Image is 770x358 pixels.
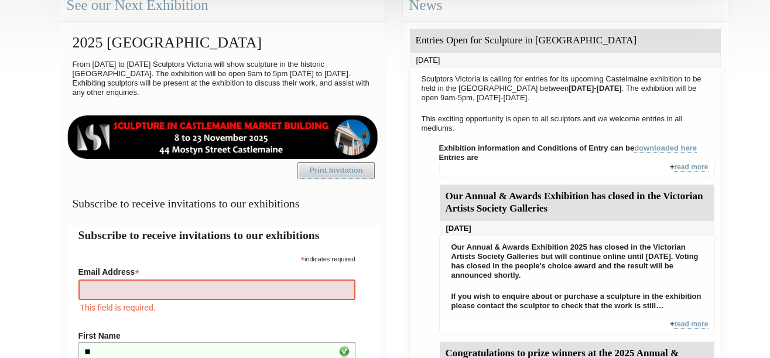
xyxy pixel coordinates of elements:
[410,53,721,68] div: [DATE]
[634,144,697,153] a: downloaded here
[446,240,709,283] p: Our Annual & Awards Exhibition 2025 has closed in the Victorian Artists Society Galleries but wil...
[416,111,715,136] p: This exciting opportunity is open to all sculptors and we welcome entries in all mediums.
[78,264,355,278] label: Email Address
[67,115,379,159] img: castlemaine-ldrbd25v2.png
[674,163,708,172] a: read more
[446,289,709,313] p: If you wish to enquire about or purchase a sculpture in the exhibition please contact the sculpto...
[78,253,355,264] div: indicates required
[674,320,708,329] a: read more
[67,57,379,100] p: From [DATE] to [DATE] Sculptors Victoria will show sculpture in the historic [GEOGRAPHIC_DATA]. T...
[78,331,355,340] label: First Name
[439,144,697,153] strong: Exhibition information and Conditions of Entry can be
[67,28,379,57] h2: 2025 [GEOGRAPHIC_DATA]
[569,84,622,93] strong: [DATE]-[DATE]
[297,162,375,179] a: Print Invitation
[440,221,714,236] div: [DATE]
[78,227,367,244] h2: Subscribe to receive invitations to our exhibitions
[410,29,721,53] div: Entries Open for Sculpture in [GEOGRAPHIC_DATA]
[78,301,355,314] div: This field is required.
[439,319,715,335] div: +
[416,71,715,105] p: Sculptors Victoria is calling for entries for its upcoming Castelmaine exhibition to be held in t...
[67,192,379,215] h3: Subscribe to receive invitations to our exhibitions
[439,162,715,178] div: +
[440,185,714,221] div: Our Annual & Awards Exhibition has closed in the Victorian Artists Society Galleries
